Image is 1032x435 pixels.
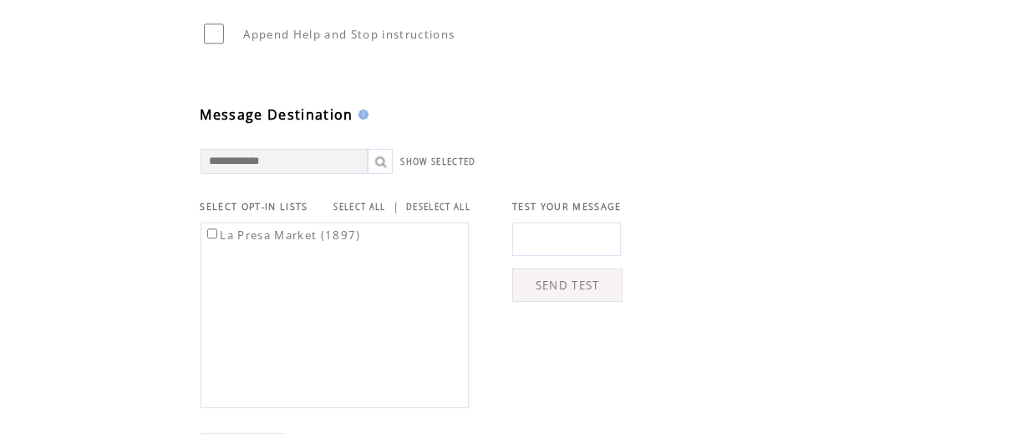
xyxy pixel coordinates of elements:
[393,199,399,214] span: |
[243,27,455,42] span: Append Help and Stop instructions
[353,110,369,120] img: help.gif
[334,202,386,212] a: SELECT ALL
[406,202,470,212] a: DESELECT ALL
[201,201,308,212] span: SELECT OPT-IN LISTS
[512,269,623,302] a: SEND TEST
[207,228,218,239] input: La Presa Market (1897)
[201,105,353,124] span: Message Destination
[204,228,361,243] label: La Presa Market (1897)
[512,201,622,212] span: TEST YOUR MESSAGE
[401,156,476,167] a: SHOW SELECTED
